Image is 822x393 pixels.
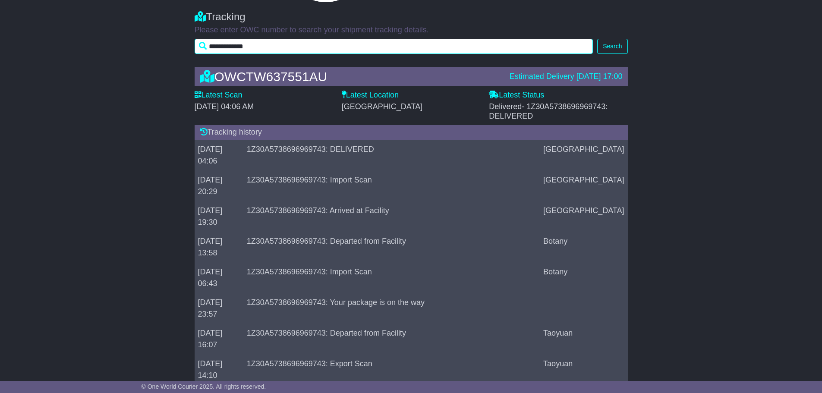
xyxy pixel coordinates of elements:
div: Tracking [195,11,628,23]
td: 1Z30A5738696969743: DELIVERED [243,140,540,170]
span: [DATE] 04:06 AM [195,102,254,111]
td: Taoyuan [540,354,627,385]
span: Delivered [489,102,608,120]
label: Latest Status [489,91,544,100]
td: [DATE] 20:29 [195,170,243,201]
td: [GEOGRAPHIC_DATA] [540,201,627,232]
td: 1Z30A5738696969743: Import Scan [243,262,540,293]
td: 1Z30A5738696969743: Departed from Facility [243,232,540,262]
td: Botany [540,262,627,293]
td: [DATE] 14:10 [195,354,243,385]
td: Taoyuan [540,324,627,354]
td: [GEOGRAPHIC_DATA] [540,170,627,201]
td: 1Z30A5738696969743: Import Scan [243,170,540,201]
td: 1Z30A5738696969743: Arrived at Facility [243,201,540,232]
p: Please enter OWC number to search your shipment tracking details. [195,25,628,35]
td: [DATE] 04:06 [195,140,243,170]
td: [DATE] 13:58 [195,232,243,262]
td: [DATE] 16:07 [195,324,243,354]
div: Tracking history [195,125,628,140]
div: OWCTW637551AU [195,69,505,84]
td: [GEOGRAPHIC_DATA] [540,140,627,170]
label: Latest Scan [195,91,243,100]
td: 1Z30A5738696969743: Export Scan [243,354,540,385]
span: [GEOGRAPHIC_DATA] [342,102,422,111]
td: [DATE] 06:43 [195,262,243,293]
div: Estimated Delivery [DATE] 17:00 [510,72,623,82]
td: 1Z30A5738696969743: Departed from Facility [243,324,540,354]
label: Latest Location [342,91,399,100]
span: - 1Z30A5738696969743: DELIVERED [489,102,608,120]
td: [DATE] 19:30 [195,201,243,232]
span: © One World Courier 2025. All rights reserved. [142,383,266,390]
td: Botany [540,232,627,262]
td: 1Z30A5738696969743: Your package is on the way [243,293,540,324]
td: [DATE] 23:57 [195,293,243,324]
button: Search [597,39,627,54]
